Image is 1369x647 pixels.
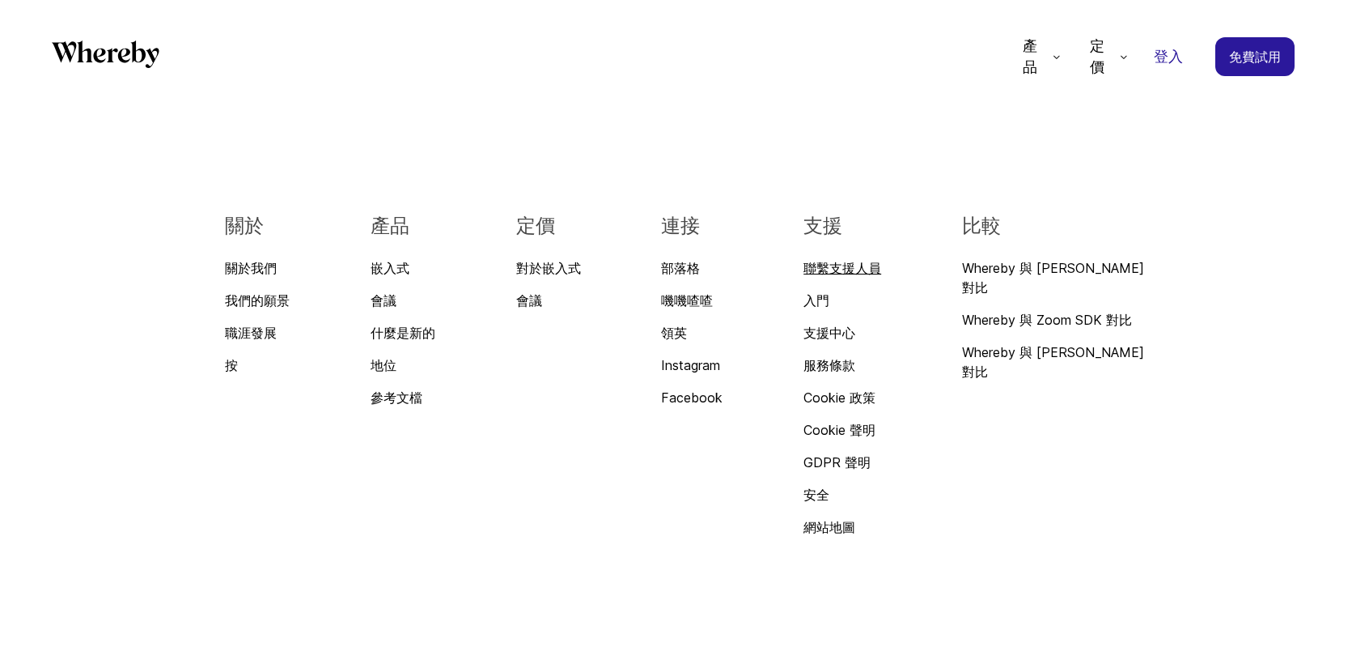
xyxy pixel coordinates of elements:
a: 會議 [516,291,581,310]
font: 定價 [516,214,555,237]
a: 登入 [1141,38,1196,75]
font: Whereby 與 [PERSON_NAME] 對比 [962,344,1144,380]
font: 我們的願景 [225,292,290,309]
a: 關於我們 [225,258,290,278]
font: 領英 [661,325,687,341]
font: 關於 [225,214,264,237]
font: 產品 [1023,37,1037,75]
font: Whereby 與 [PERSON_NAME] 對比 [962,260,1144,296]
font: 網站地圖 [803,519,855,535]
a: 嘰嘰喳喳 [661,291,723,310]
font: Cookie 聲明 [803,422,875,438]
font: 支援中心 [803,325,855,341]
font: 服務條款 [803,357,855,373]
a: 領英 [661,323,723,343]
a: 嵌入式 [371,258,435,278]
a: 免費試用 [1215,37,1295,76]
font: 嘰嘰喳喳 [661,292,713,309]
font: 免費試用 [1229,49,1281,65]
font: 關於我們 [225,260,277,276]
font: GDPR 聲明 [803,454,871,470]
a: 支援中心 [803,323,881,343]
a: 入門 [803,291,881,310]
font: 入門 [803,292,829,309]
font: 登入 [1154,48,1183,65]
a: Cookie 聲明 [803,420,881,440]
svg: 由此 [52,40,159,68]
a: Facebook [661,388,723,407]
font: 會議 [371,292,396,309]
font: 比較 [962,214,1001,237]
font: Facebook [661,389,723,406]
a: 參考文檔 [371,388,435,407]
font: 職涯發展 [225,325,277,341]
font: Cookie 政策 [803,389,875,406]
a: 會議 [371,291,435,310]
font: 參考文檔 [371,389,422,406]
font: 地位 [371,357,396,373]
a: 什麼是新的 [371,323,435,343]
font: 部落格 [661,260,700,276]
font: 什麼是新的 [371,325,435,341]
font: 產品 [371,214,409,237]
a: GDPR 聲明 [803,453,881,472]
a: 職涯發展 [225,323,290,343]
font: 嵌入式 [371,260,409,276]
a: Whereby 與 [PERSON_NAME] 對比 [962,258,1144,297]
font: 會議 [516,292,542,309]
font: 對於嵌入式 [516,260,581,276]
a: 網站地圖 [803,517,881,537]
font: 定價 [1090,37,1104,75]
a: Whereby 與 Zoom SDK 對比 [962,310,1144,330]
font: 支援 [803,214,842,237]
font: 安全 [803,487,829,503]
a: 對於嵌入式 [516,258,581,278]
a: 地位 [371,355,435,375]
font: 聯繫支援人員 [803,260,881,276]
a: 由此 [52,40,159,74]
a: 我們的願景 [225,291,290,310]
font: 按 [225,357,238,373]
font: 連接 [661,214,700,237]
a: 安全 [803,485,881,504]
font: Instagram [661,357,720,373]
a: Whereby 與 [PERSON_NAME] 對比 [962,343,1144,381]
a: 按 [225,355,290,375]
a: 聯繫支援人員 [803,258,881,278]
a: 服務條款 [803,355,881,375]
font: Whereby 與 Zoom SDK 對比 [962,312,1132,328]
a: Instagram [661,355,723,375]
a: Cookie 政策 [803,388,881,407]
a: 部落格 [661,258,723,278]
